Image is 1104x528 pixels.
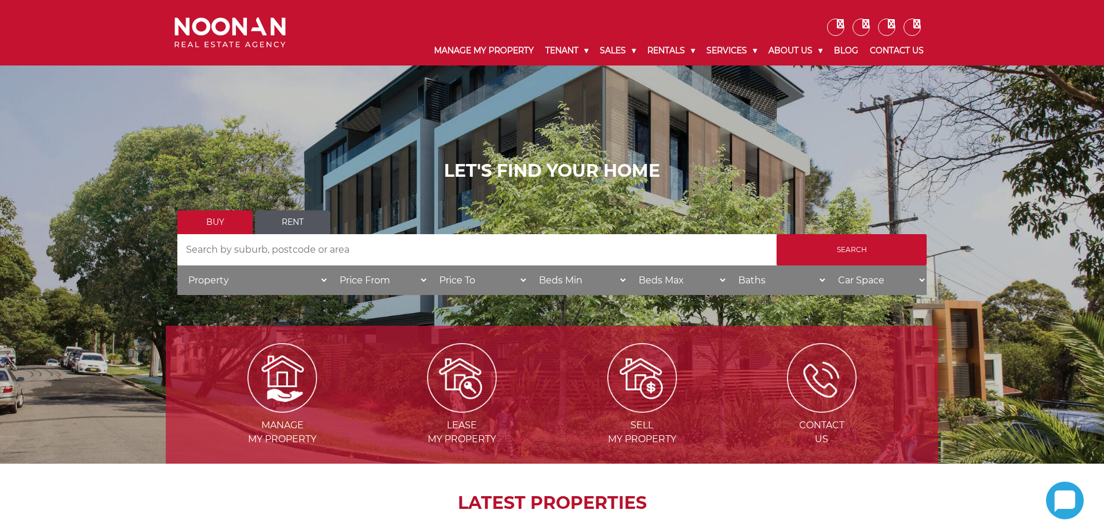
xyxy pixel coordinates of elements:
a: Lease my property Leasemy Property [373,372,551,445]
a: Rentals [642,36,701,65]
img: Noonan Real Estate Agency [174,17,286,48]
a: Manage My Property [428,36,540,65]
h1: LET'S FIND YOUR HOME [177,161,927,181]
img: Lease my property [427,343,497,413]
span: Manage my Property [194,418,371,446]
img: ICONS [787,343,857,413]
a: Sell my property Sellmy Property [553,372,731,445]
a: ICONS ContactUs [733,372,910,445]
a: Tenant [540,36,594,65]
img: Manage my Property [247,343,317,413]
a: Manage my Property Managemy Property [194,372,371,445]
span: Sell my Property [553,418,731,446]
span: Contact Us [733,418,910,446]
a: Services [701,36,763,65]
img: Sell my property [607,343,677,413]
a: Contact Us [864,36,930,65]
input: Search [777,234,927,265]
a: About Us [763,36,828,65]
a: Sales [594,36,642,65]
a: Rent [255,210,330,234]
h2: LATEST PROPERTIES [195,493,909,514]
input: Search by suburb, postcode or area [177,234,777,265]
span: Lease my Property [373,418,551,446]
a: Blog [828,36,864,65]
a: Buy [177,210,253,234]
